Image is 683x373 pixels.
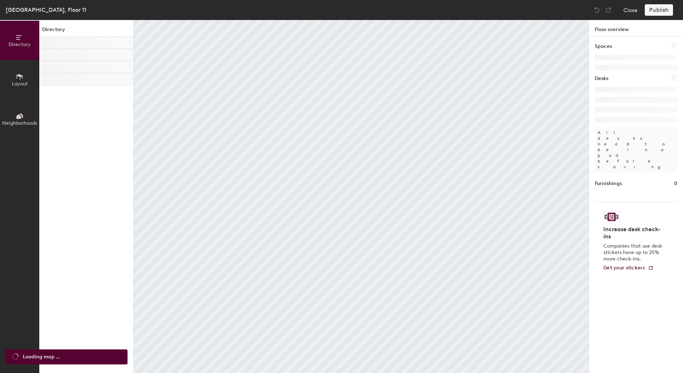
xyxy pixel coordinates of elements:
img: Sticker logo [603,211,620,223]
img: Redo [605,6,612,14]
p: All desks need to be in a pod before saving [595,127,677,173]
span: Directory [9,41,31,48]
h1: Floor overview [589,20,683,37]
h4: Increase desk check-ins [603,226,664,240]
h1: Directory [39,26,133,37]
span: Neighborhoods [2,120,37,126]
span: Layout [12,81,28,87]
img: Undo [593,6,600,14]
h1: Furnishings [595,180,622,188]
canvas: Map [134,20,589,373]
span: Get your stickers [603,265,645,271]
p: Companies that use desk stickers have up to 25% more check-ins. [603,243,664,262]
h1: Desks [595,75,608,83]
span: Loading map ... [23,353,60,361]
button: Close [623,4,638,16]
a: Get your stickers [603,265,654,271]
h1: Spaces [595,43,612,50]
div: [GEOGRAPHIC_DATA], Floor 11 [6,5,86,14]
h1: 0 [674,180,677,188]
